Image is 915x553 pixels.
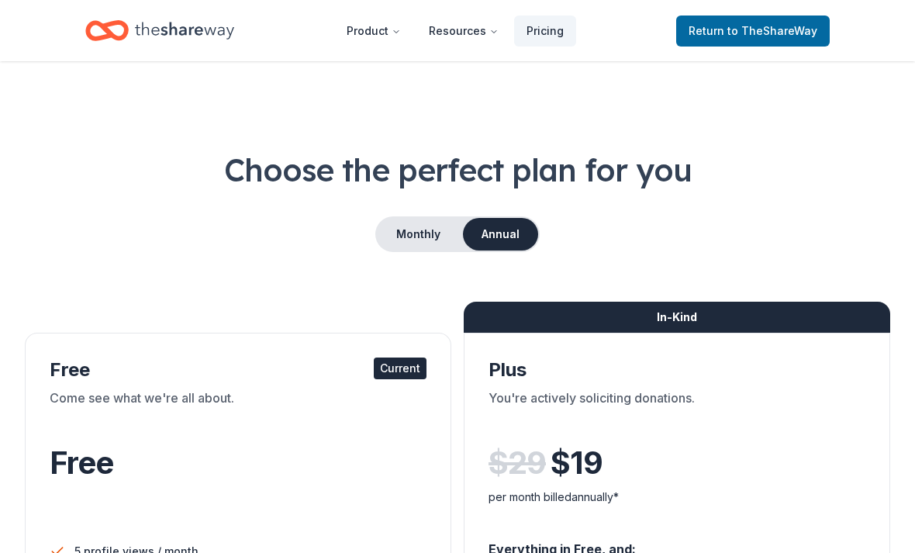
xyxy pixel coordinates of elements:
[676,16,830,47] a: Returnto TheShareWay
[334,16,413,47] button: Product
[463,218,538,251] button: Annual
[514,16,576,47] a: Pricing
[334,12,576,49] nav: Main
[50,389,426,432] div: Come see what we're all about.
[25,148,890,192] h1: Choose the perfect plan for you
[85,12,234,49] a: Home
[689,22,817,40] span: Return
[374,358,426,379] div: Current
[377,218,460,251] button: Monthly
[489,488,865,506] div: per month billed annually*
[727,24,817,37] span: to TheShareWay
[489,358,865,382] div: Plus
[489,389,865,432] div: You're actively soliciting donations.
[464,302,890,333] div: In-Kind
[50,358,426,382] div: Free
[416,16,511,47] button: Resources
[50,444,113,482] span: Free
[551,441,603,485] span: $ 19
